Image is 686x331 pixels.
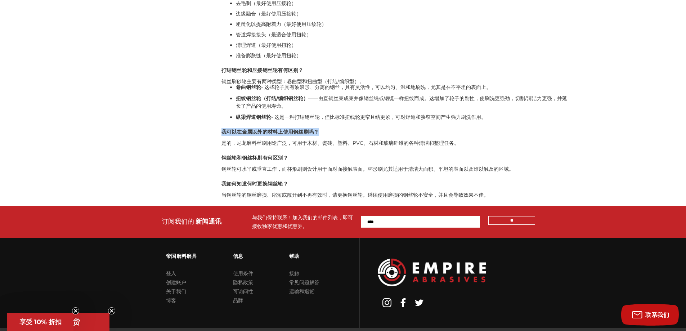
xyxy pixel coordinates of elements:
font: 清理焊道（最好使用扭轮） [236,42,296,48]
font: 打结钢丝轮和压接钢丝轮有何区别？ [221,67,304,73]
div: 享受免费送货关闭预告片 [7,313,109,331]
font: 联系我们 [645,312,669,318]
a: 运输和退货 [289,288,314,295]
font: 与我们保持联系！加入我们的邮件列表，即可接收独家优惠和优惠券。 [252,214,353,229]
a: 登入 [166,270,176,277]
a: 使用条件 [233,270,253,277]
font: 扭绞钢丝轮（打结/编织钢丝轮） [236,95,308,102]
a: 接触 [289,270,299,277]
a: 博客 [166,297,176,304]
button: 关闭预告片 [72,307,79,314]
font: 帝国磨料磨具 [166,253,197,259]
a: 创建账户 [166,279,186,286]
font: 钢丝刷砂轮主要有两种类型：卷曲型和扭曲型（打结/编织型）。 [221,78,364,85]
font: 享受 10% 折扣 [19,318,62,326]
font: - 这些轮子具有波浪形、分离的钢丝，具有灵活性，可以均匀、温和地刷洗，尤其是在不平坦的表面上。 [261,84,491,90]
img: Empire Abrasives 徽标图像 [378,259,486,286]
font: 我如何知道何时更换钢丝轮？ [221,180,288,187]
a: 关于我们 [166,288,186,295]
font: 钢丝轮和钢丝杯刷有何区别？ [221,155,288,161]
font: 管道焊接接头（最适合使用扭轮） [236,31,311,38]
font: 边缘融合（最好使用压接轮） [236,10,301,17]
button: 联系我们 [621,304,679,326]
font: 粗糙化以提高附着力（最好使用压纹轮） [236,21,327,27]
font: 准备膨胀缝（最好使用扭轮） [236,52,301,59]
font: 是的，尼龙磨料丝刷用途广泛，可用于木材、瓷砖、塑料、PVC、石材和玻璃纤维的各种清洁和整理任务。 [221,140,459,146]
font: 纵梁焊道钢丝轮 [236,114,271,120]
font: 订阅我们的 [162,218,194,225]
font: 我可以在金属以外的材料上使用钢丝刷吗？ [221,129,319,135]
font: 卷曲钢丝轮 [236,84,261,90]
font: 帮助 [289,253,300,259]
font: 当钢丝轮的钢丝磨损、缩短或散开到不再有效时，请更换钢丝轮。继续使用磨损的钢丝轮不安全，并且会导致效果不佳。 [221,192,489,198]
font: 钢丝轮可水平或垂直工作，而杯形刷则设计用于面对面接触表面。杯形刷尤其适用于清洁大面积、平坦的表面以及难以触及的区域。 [221,166,514,172]
a: 品牌 [233,297,243,304]
div: 享受 10% 折扣关闭预告片 [7,313,73,331]
button: 关闭预告片 [108,307,115,314]
font: - 这是一种打结钢丝轮，但比标准扭线轮更窄且结更紧，可对焊道和狭窄空间产生强力刷洗作用。 [271,114,486,120]
font: 新闻通讯 [196,218,221,225]
font: ——由直钢丝束成束并像钢丝绳或钢缆一样扭绞而成。这增加了轮子的刚性，使刷洗更强劲，切割/清洁力更强，并延长了产品的使用寿命。 [236,95,567,109]
a: 常见问题解答 [289,279,319,286]
a: 可访问性 [233,288,253,295]
font: 信息 [233,253,243,259]
a: 隐私政策 [233,279,253,286]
